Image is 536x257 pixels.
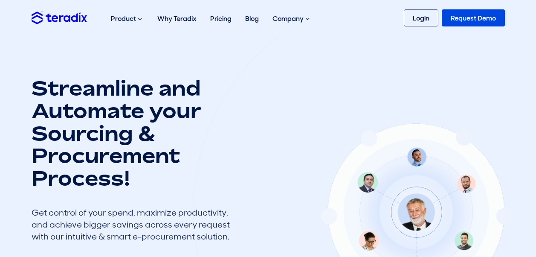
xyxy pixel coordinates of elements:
[104,5,151,32] div: Product
[266,5,318,32] div: Company
[32,77,236,190] h1: Streamline and Automate your Sourcing & Procurement Process!
[238,5,266,32] a: Blog
[32,12,87,24] img: Teradix logo
[404,9,438,26] a: Login
[442,9,505,26] a: Request Demo
[32,207,236,242] div: Get control of your spend, maximize productivity, and achieve bigger savings across every request...
[203,5,238,32] a: Pricing
[151,5,203,32] a: Why Teradix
